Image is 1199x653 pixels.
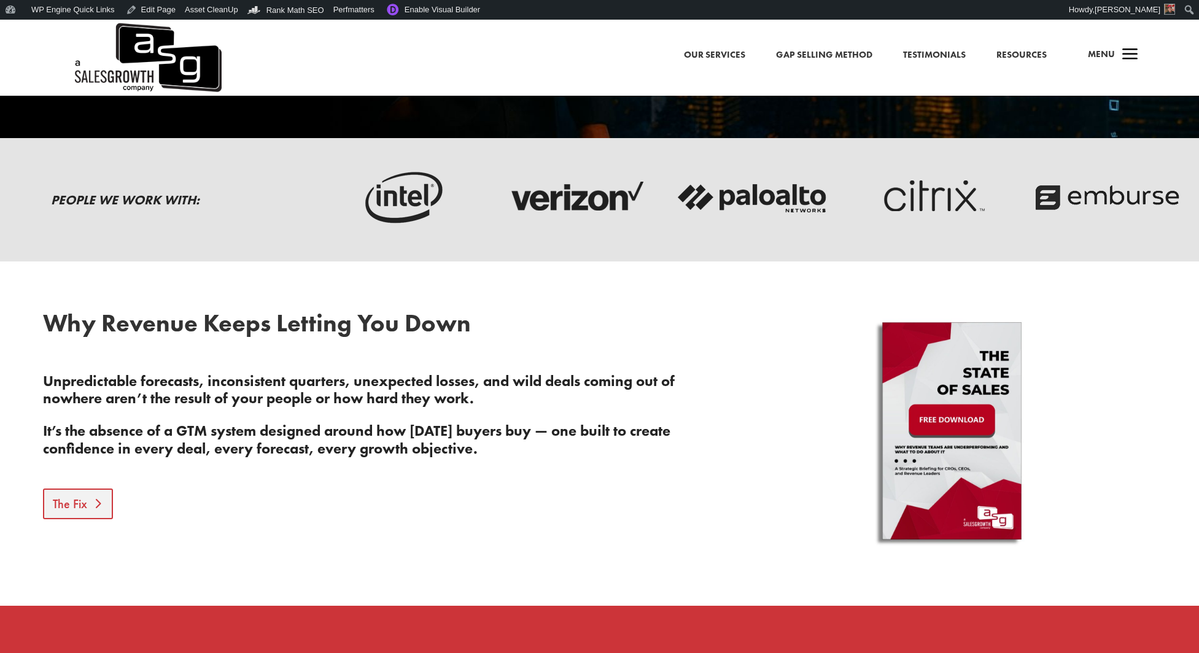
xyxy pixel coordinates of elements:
[676,167,829,228] img: palato-networks-logo-dark
[43,422,686,458] p: It’s the absence of a GTM system designed around how [DATE] buyers buy — one built to create conf...
[322,167,476,228] img: intel-logo-dark
[43,311,503,342] h2: Why Revenue Keeps Letting You Down
[996,47,1047,63] a: Resources
[903,47,966,63] a: Testimonials
[499,167,653,228] img: verizon-logo-dark
[266,6,324,15] span: Rank Math SEO
[43,489,113,519] a: The Fix
[776,47,872,63] a: Gap Selling Method
[72,20,222,96] img: ASG Co. Logo
[853,167,1006,228] img: critix-logo-dark
[1095,5,1160,14] span: [PERSON_NAME]
[1030,167,1183,228] img: emburse-logo-dark
[684,47,745,63] a: Our Services
[1118,43,1143,68] span: a
[844,311,1060,557] img: State of Sales - Blog CTA - Download
[72,20,222,96] a: A Sales Growth Company Logo
[1088,48,1115,60] span: Menu
[43,373,686,423] p: Unpredictable forecasts, inconsistent quarters, unexpected losses, and wild deals coming out of n...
